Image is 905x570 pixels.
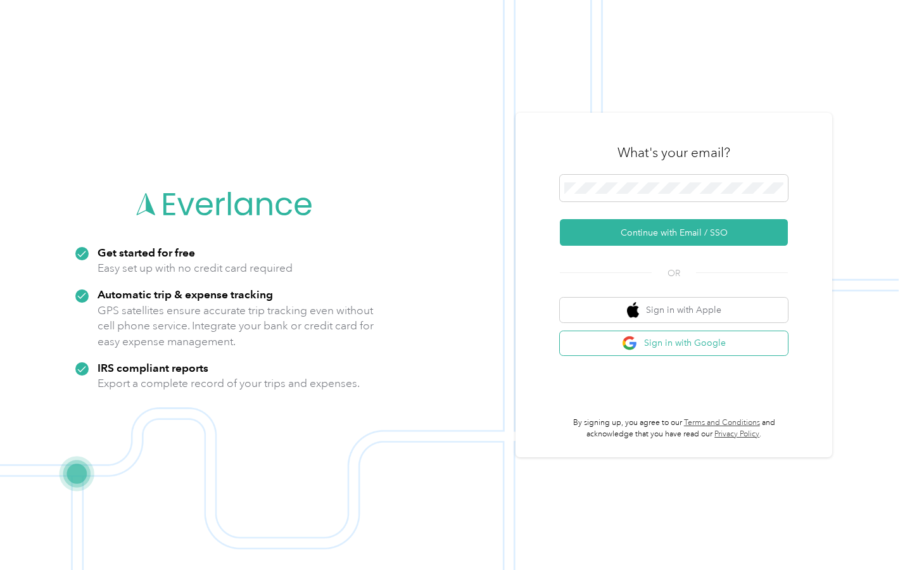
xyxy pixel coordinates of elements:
[560,219,788,246] button: Continue with Email / SSO
[684,418,760,427] a: Terms and Conditions
[98,376,360,391] p: Export a complete record of your trips and expenses.
[714,429,759,439] a: Privacy Policy
[98,246,195,259] strong: Get started for free
[622,336,638,351] img: google logo
[834,499,905,570] iframe: Everlance-gr Chat Button Frame
[617,144,730,161] h3: What's your email?
[560,331,788,356] button: google logoSign in with Google
[98,288,273,301] strong: Automatic trip & expense tracking
[560,417,788,440] p: By signing up, you agree to our and acknowledge that you have read our .
[98,260,293,276] p: Easy set up with no credit card required
[98,303,374,350] p: GPS satellites ensure accurate trip tracking even without cell phone service. Integrate your bank...
[627,302,640,318] img: apple logo
[652,267,696,280] span: OR
[560,298,788,322] button: apple logoSign in with Apple
[98,361,208,374] strong: IRS compliant reports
